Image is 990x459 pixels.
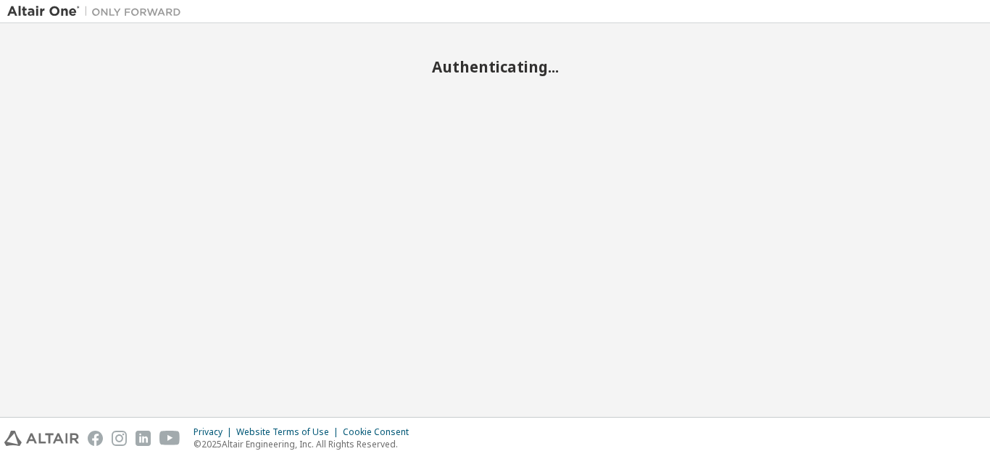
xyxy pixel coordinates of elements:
img: instagram.svg [112,431,127,446]
img: linkedin.svg [136,431,151,446]
p: © 2025 Altair Engineering, Inc. All Rights Reserved. [194,438,417,450]
h2: Authenticating... [7,57,983,76]
div: Privacy [194,426,236,438]
div: Website Terms of Use [236,426,343,438]
img: Altair One [7,4,188,19]
img: youtube.svg [159,431,180,446]
div: Cookie Consent [343,426,417,438]
img: facebook.svg [88,431,103,446]
img: altair_logo.svg [4,431,79,446]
